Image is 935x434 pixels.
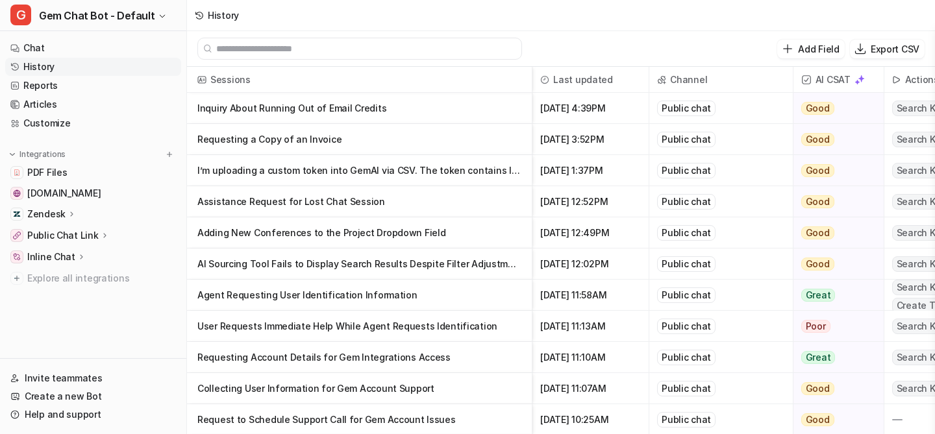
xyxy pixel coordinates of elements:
[197,280,521,311] p: Agent Requesting User Identification Information
[793,93,876,124] button: Good
[5,387,181,405] a: Create a new Bot
[538,342,643,373] span: [DATE] 11:10AM
[657,101,716,116] div: Public chat
[657,319,716,334] div: Public chat
[657,194,716,210] div: Public chat
[27,229,99,242] p: Public Chat Link
[39,6,155,25] span: Gem Chat Bot - Default
[13,169,21,176] img: PDF Files
[777,40,844,58] button: Add Field
[793,280,876,311] button: Great
[799,67,879,93] span: AI CSAT
[538,311,643,342] span: [DATE] 11:13AM
[793,311,876,342] button: Poor
[5,269,181,287] a: Explore all integrations
[871,42,919,56] p: Export CSV
[13,210,21,218] img: Zendesk
[27,166,67,179] span: PDF Files
[657,132,716,147] div: Public chat
[538,93,643,124] span: [DATE] 4:39PM
[13,253,21,261] img: Inline Chat
[5,114,181,132] a: Customize
[850,40,925,58] button: Export CSV
[5,405,181,424] a: Help and support
[27,268,176,289] span: Explore all integrations
[5,77,181,95] a: Reports
[801,258,834,271] span: Good
[801,382,834,395] span: Good
[657,225,716,241] div: Public chat
[657,350,716,365] div: Public chat
[657,287,716,303] div: Public chat
[165,150,174,159] img: menu_add.svg
[197,373,521,404] p: Collecting User Information for Gem Account Support
[801,195,834,208] span: Good
[10,5,31,25] span: G
[5,95,181,114] a: Articles
[801,320,830,333] span: Poor
[798,42,839,56] p: Add Field
[8,150,17,159] img: expand menu
[538,280,643,311] span: [DATE] 11:58AM
[801,351,836,364] span: Great
[801,289,836,302] span: Great
[793,124,876,155] button: Good
[27,208,66,221] p: Zendesk
[13,189,21,197] img: status.gem.com
[801,226,834,239] span: Good
[27,187,101,200] span: [DOMAIN_NAME]
[793,217,876,248] button: Good
[5,369,181,387] a: Invite teammates
[793,155,876,186] button: Good
[197,124,521,155] p: Requesting a Copy of an Invoice
[5,184,181,202] a: status.gem.com[DOMAIN_NAME]
[19,149,66,160] p: Integrations
[5,148,69,161] button: Integrations
[192,67,527,93] span: Sessions
[5,39,181,57] a: Chat
[538,67,643,93] span: Last updated
[657,256,716,272] div: Public chat
[657,412,716,428] div: Public chat
[801,413,834,426] span: Good
[197,311,521,342] p: User Requests Immediate Help While Agent Requests Identification
[197,155,521,186] p: I’m uploading a custom token into GemAI via CSV. The token contains line breaks, but when the mes...
[197,186,521,217] p: Assistance Request for Lost Chat Session
[657,163,716,178] div: Public chat
[197,217,521,248] p: Adding New Conferences to the Project Dropdown Field
[793,373,876,404] button: Good
[793,186,876,217] button: Good
[793,248,876,280] button: Good
[538,186,643,217] span: [DATE] 12:52PM
[5,58,181,76] a: History
[197,93,521,124] p: Inquiry About Running Out of Email Credits
[538,155,643,186] span: [DATE] 1:37PM
[197,342,521,373] p: Requesting Account Details for Gem Integrations Access
[10,272,23,285] img: explore all integrations
[801,102,834,115] span: Good
[801,133,834,146] span: Good
[538,124,643,155] span: [DATE] 3:52PM
[657,381,716,396] div: Public chat
[538,373,643,404] span: [DATE] 11:07AM
[793,342,876,373] button: Great
[538,248,643,280] span: [DATE] 12:02PM
[801,164,834,177] span: Good
[208,8,239,22] div: History
[654,67,787,93] span: Channel
[13,232,21,239] img: Public Chat Link
[538,217,643,248] span: [DATE] 12:49PM
[27,250,75,263] p: Inline Chat
[5,163,181,182] a: PDF FilesPDF Files
[197,248,521,280] p: AI Sourcing Tool Fails to Display Search Results Despite Filter Adjustments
